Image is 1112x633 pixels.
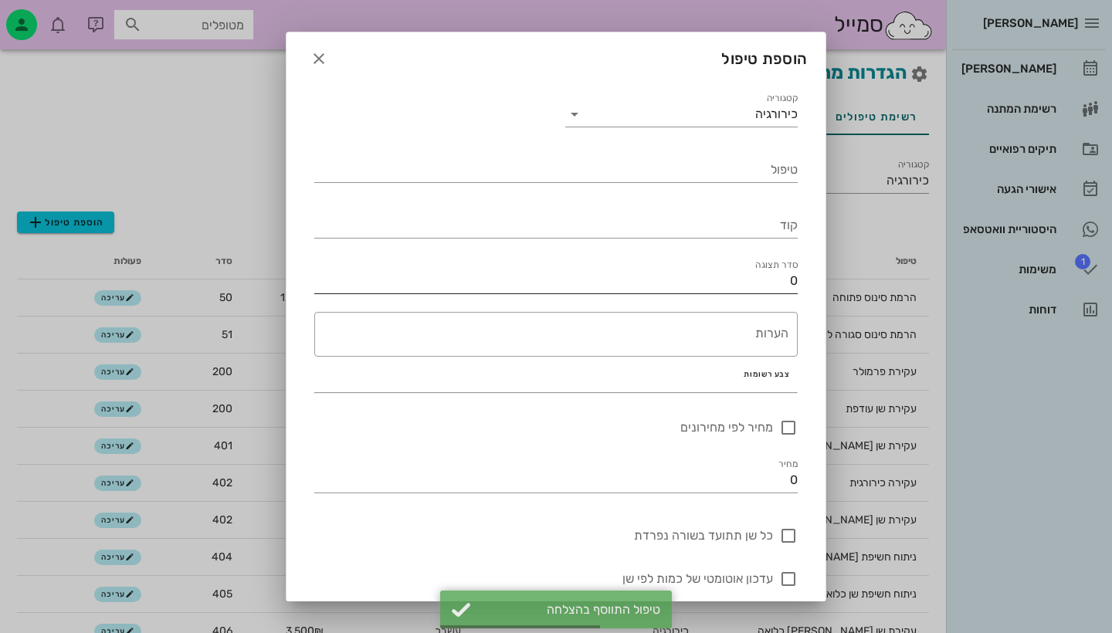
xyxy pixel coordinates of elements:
div: הוספת טיפול [286,32,826,80]
label: סדר תצוגה [755,259,798,271]
label: מחיר [778,459,798,470]
label: עדכון אוטומטי של כמות לפי שן [314,571,773,587]
button: צבע רשומות [737,367,798,382]
label: מחיר לפי מחירונים [314,420,773,435]
label: כל שן תתועד בשורה נפרדת [314,528,773,543]
div: טיפול התווסף בהצלחה [479,602,660,617]
span: צבע רשומות [744,370,791,379]
label: קטגוריה [767,93,798,104]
